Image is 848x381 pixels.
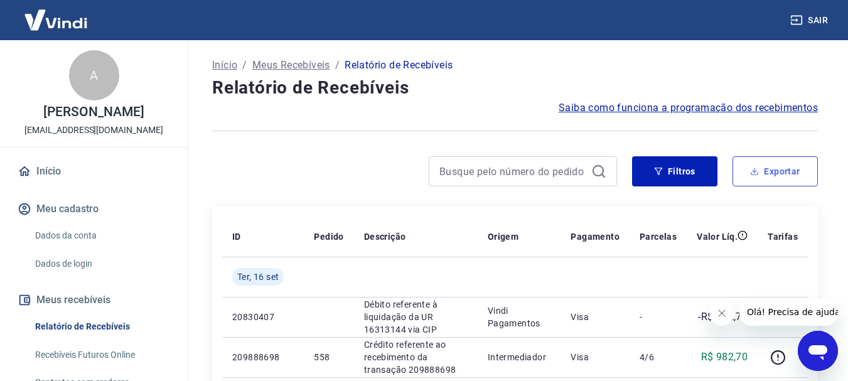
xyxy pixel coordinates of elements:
[24,124,163,137] p: [EMAIL_ADDRESS][DOMAIN_NAME]
[232,230,241,243] p: ID
[232,351,294,363] p: 209888698
[697,230,738,243] p: Valor Líq.
[345,58,453,73] p: Relatório de Recebíveis
[364,298,468,336] p: Débito referente à liquidação da UR 16313144 via CIP
[571,230,620,243] p: Pagamento
[640,230,677,243] p: Parcelas
[15,286,173,314] button: Meus recebíveis
[30,251,173,277] a: Dados de login
[632,156,717,186] button: Filtros
[788,9,833,32] button: Sair
[8,9,105,19] span: Olá! Precisa de ajuda?
[640,351,677,363] p: 4/6
[30,223,173,249] a: Dados da conta
[314,230,343,243] p: Pedido
[488,230,518,243] p: Origem
[242,58,247,73] p: /
[335,58,340,73] p: /
[733,156,818,186] button: Exportar
[212,75,818,100] h4: Relatório de Recebíveis
[15,158,173,185] a: Início
[768,230,798,243] p: Tarifas
[212,58,237,73] a: Início
[739,298,838,326] iframe: Mensagem da empresa
[30,342,173,368] a: Recebíveis Futuros Online
[640,311,677,323] p: -
[364,338,468,376] p: Crédito referente ao recebimento da transação 209888698
[15,1,97,39] img: Vindi
[798,331,838,371] iframe: Botão para abrir a janela de mensagens
[571,351,620,363] p: Visa
[698,309,748,325] p: -R$ 982,70
[439,162,586,181] input: Busque pelo número do pedido
[314,351,343,363] p: 558
[43,105,144,119] p: [PERSON_NAME]
[232,311,294,323] p: 20830407
[252,58,330,73] a: Meus Recebíveis
[15,195,173,223] button: Meu cadastro
[30,314,173,340] a: Relatório de Recebíveis
[364,230,406,243] p: Descrição
[701,350,748,365] p: R$ 982,70
[709,301,734,326] iframe: Fechar mensagem
[237,271,279,283] span: Ter, 16 set
[69,50,119,100] div: A
[559,100,818,115] a: Saiba como funciona a programação dos recebimentos
[488,351,551,363] p: Intermediador
[571,311,620,323] p: Visa
[488,304,551,330] p: Vindi Pagamentos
